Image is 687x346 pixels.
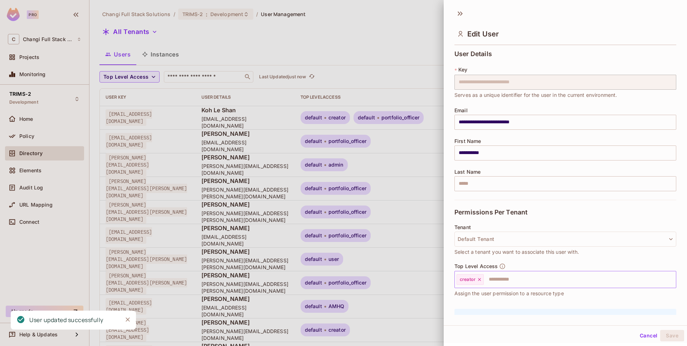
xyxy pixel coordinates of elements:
div: creator [457,274,484,285]
button: Save [660,330,684,341]
button: Open [672,278,674,280]
span: Serves as a unique identifier for the user in the current environment. [454,91,617,99]
span: User Details [454,50,492,58]
span: Last Name [454,169,481,175]
span: creator [460,277,476,282]
p: It seems like there are no resource roles defined in this environment. In order to assign resourc... [473,315,671,338]
span: Email [454,108,468,113]
button: Cancel [637,330,660,341]
span: First Name [454,138,481,144]
span: Select a tenant you want to associate this user with. [454,248,579,256]
div: User updated successfully [29,316,103,325]
span: Edit User [467,30,499,38]
span: Key [458,67,467,73]
button: Close [122,314,133,325]
button: Default Tenant [454,232,676,247]
span: Assign the user permission to a resource type [454,290,564,297]
span: Tenant [454,224,471,230]
span: Top Level Access [454,263,498,269]
span: Permissions Per Tenant [454,209,527,216]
